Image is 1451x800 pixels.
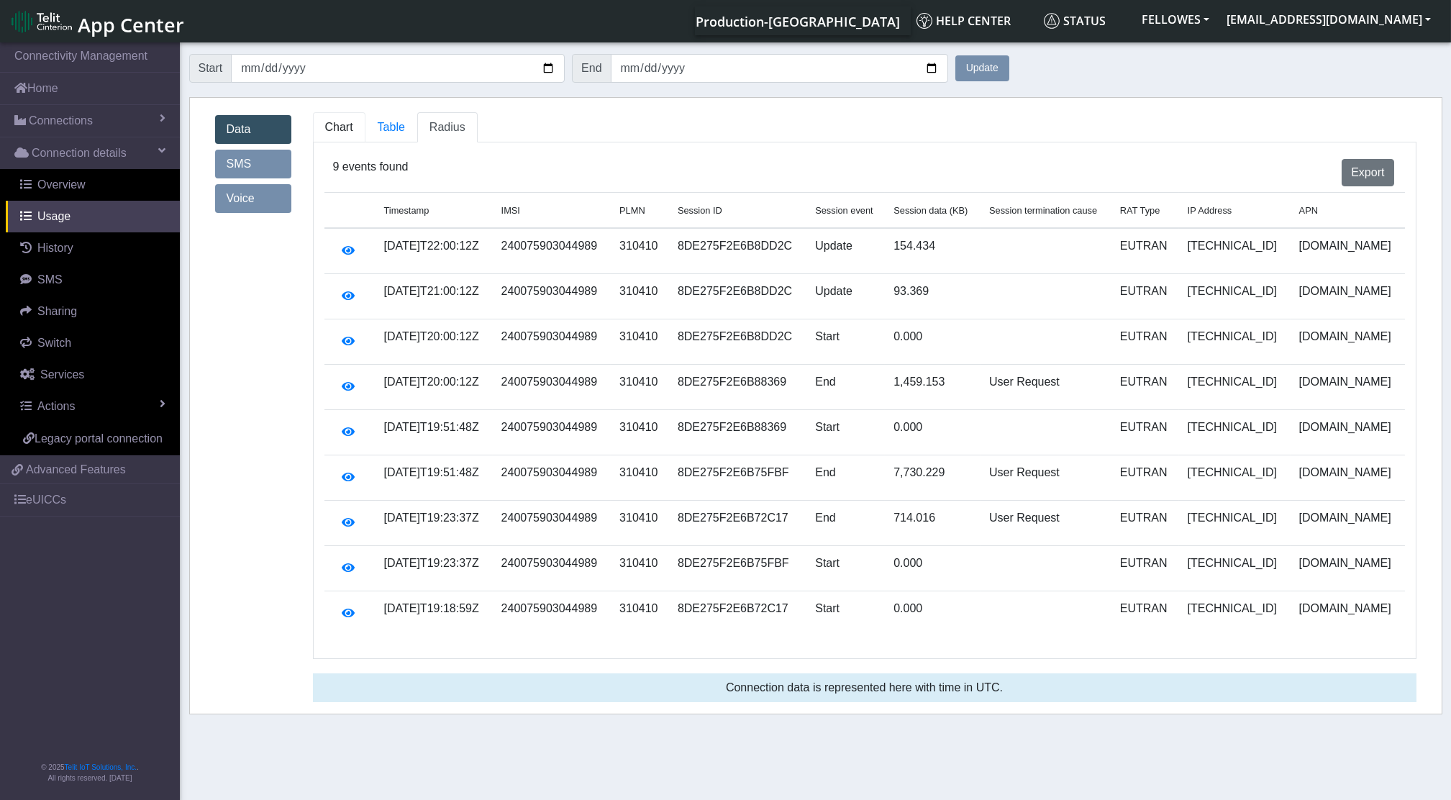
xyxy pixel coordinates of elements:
[37,400,75,412] span: Actions
[313,673,1416,702] div: Connection data is represented here with time in UTC.
[981,365,1111,410] td: User Request
[885,319,981,365] td: 0.000
[384,205,429,216] span: Timestamp
[669,228,806,274] td: 8DE275F2E6B8DD2C
[1179,274,1291,319] td: [TECHNICAL_ID]
[806,274,885,319] td: Update
[189,54,232,83] span: Start
[669,501,806,546] td: 8DE275F2E6B72C17
[215,184,291,213] a: Voice
[376,591,493,637] td: [DATE]T19:18:59Z
[611,228,669,274] td: 310410
[37,337,71,349] span: Switch
[37,273,63,286] span: SMS
[493,455,611,501] td: 240075903044989
[611,591,669,637] td: 310410
[911,6,1038,35] a: Help center
[215,150,291,178] a: SMS
[493,365,611,410] td: 240075903044989
[493,228,611,274] td: 240075903044989
[378,121,405,133] span: Table
[1120,205,1160,216] span: RAT Type
[325,121,353,133] span: Chart
[981,501,1111,546] td: User Request
[669,410,806,455] td: 8DE275F2E6B88369
[611,546,669,591] td: 310410
[669,319,806,365] td: 8DE275F2E6B8DD2C
[1179,546,1291,591] td: [TECHNICAL_ID]
[611,410,669,455] td: 310410
[989,205,1097,216] span: Session termination cause
[885,501,981,546] td: 714.016
[611,365,669,410] td: 310410
[806,546,885,591] td: Start
[493,546,611,591] td: 240075903044989
[611,274,669,319] td: 310410
[806,591,885,637] td: Start
[806,319,885,365] td: Start
[376,455,493,501] td: [DATE]T19:51:48Z
[29,112,93,129] span: Connections
[429,121,465,133] span: Radius
[37,210,70,222] span: Usage
[493,319,611,365] td: 240075903044989
[611,455,669,501] td: 310410
[376,274,493,319] td: [DATE]T21:00:12Z
[695,6,899,35] a: Your current platform instance
[885,410,981,455] td: 0.000
[1111,501,1179,546] td: EUTRAN
[916,13,932,29] img: knowledge.svg
[916,13,1011,29] span: Help center
[40,368,84,381] span: Services
[1111,365,1179,410] td: EUTRAN
[885,274,981,319] td: 93.369
[885,455,981,501] td: 7,730.229
[376,501,493,546] td: [DATE]T19:23:37Z
[611,501,669,546] td: 310410
[611,319,669,365] td: 310410
[1111,546,1179,591] td: EUTRAN
[669,455,806,501] td: 8DE275F2E6B75FBF
[1111,591,1179,637] td: EUTRAN
[1291,410,1405,455] td: [DOMAIN_NAME]
[37,178,86,191] span: Overview
[669,274,806,319] td: 8DE275F2E6B8DD2C
[1179,228,1291,274] td: [TECHNICAL_ID]
[376,319,493,365] td: [DATE]T20:00:12Z
[376,410,493,455] td: [DATE]T19:51:48Z
[493,410,611,455] td: 240075903044989
[6,296,180,327] a: Sharing
[1291,228,1405,274] td: [DOMAIN_NAME]
[1179,501,1291,546] td: [TECHNICAL_ID]
[669,365,806,410] td: 8DE275F2E6B88369
[65,763,137,771] a: Telit IoT Solutions, Inc.
[1111,319,1179,365] td: EUTRAN
[376,546,493,591] td: [DATE]T19:23:37Z
[678,205,722,216] span: Session ID
[6,232,180,264] a: History
[981,455,1111,501] td: User Request
[696,13,900,30] span: Production-[GEOGRAPHIC_DATA]
[572,54,611,83] span: End
[806,365,885,410] td: End
[619,205,645,216] span: PLMN
[493,591,611,637] td: 240075903044989
[376,228,493,274] td: [DATE]T22:00:12Z
[1111,274,1179,319] td: EUTRAN
[1044,13,1060,29] img: status.svg
[78,12,184,38] span: App Center
[37,305,77,317] span: Sharing
[1179,365,1291,410] td: [TECHNICAL_ID]
[313,112,1416,142] ul: Tabs
[1188,205,1232,216] span: IP Address
[6,169,180,201] a: Overview
[493,274,611,319] td: 240075903044989
[885,365,981,410] td: 1,459.153
[32,145,127,162] span: Connection details
[1291,546,1405,591] td: [DOMAIN_NAME]
[501,205,520,216] span: IMSI
[1342,159,1393,186] button: Export
[1291,274,1405,319] td: [DOMAIN_NAME]
[885,546,981,591] td: 0.000
[669,591,806,637] td: 8DE275F2E6B72C17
